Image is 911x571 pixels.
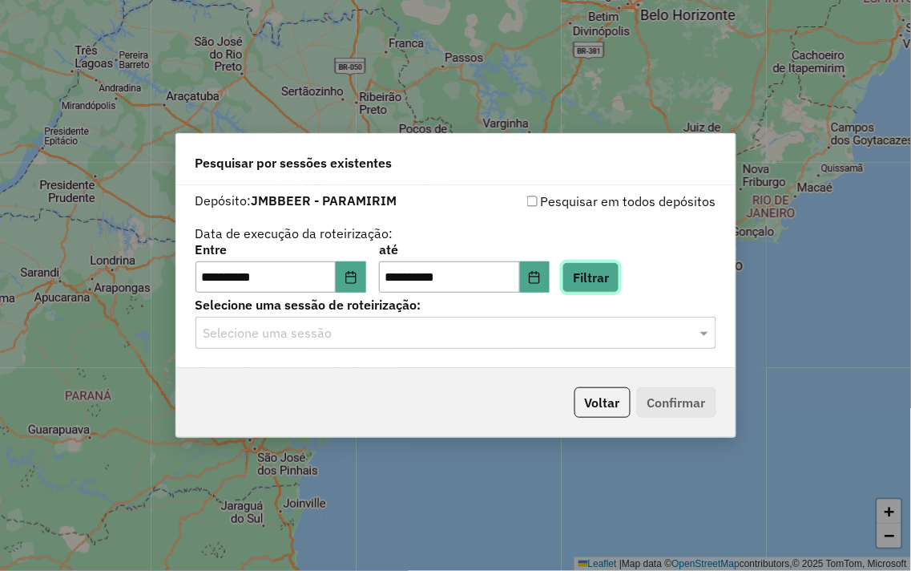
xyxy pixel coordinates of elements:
label: Data de execução da roteirização: [196,224,393,243]
button: Filtrar [562,262,619,293]
button: Voltar [574,387,631,418]
label: Selecione uma sessão de roteirização: [196,295,716,314]
div: Pesquisar em todos depósitos [456,192,716,211]
label: até [379,240,550,259]
label: Depósito: [196,191,397,210]
strong: JMBBEER - PARAMIRIM [252,192,397,209]
button: Choose Date [336,261,366,294]
label: Entre [196,240,366,259]
button: Choose Date [520,261,550,294]
span: Pesquisar por sessões existentes [196,153,393,172]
